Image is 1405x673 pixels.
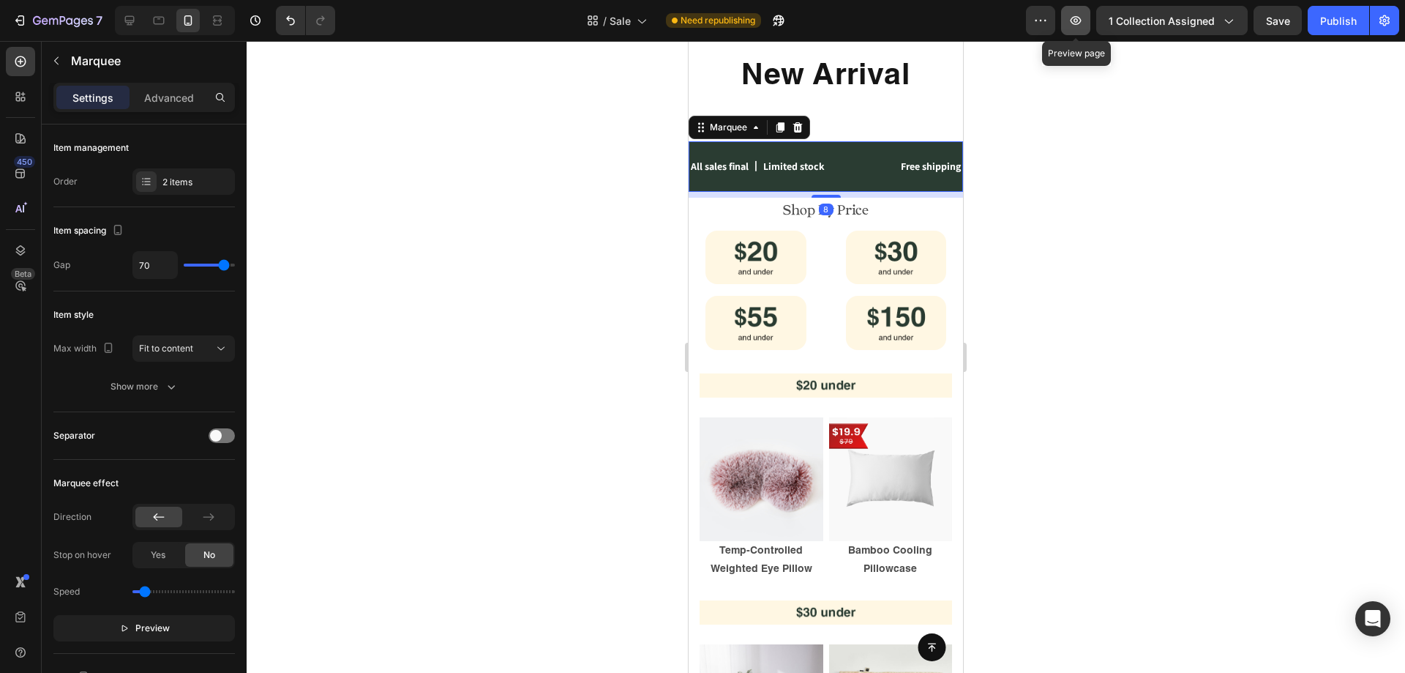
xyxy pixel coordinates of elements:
span: Need republishing [681,14,755,27]
div: Show more [110,379,179,394]
button: Show more [53,373,235,400]
p: Temp-Controlled Weighted Eye Pillow [12,502,133,538]
img: gempages_490441196624151409-7c7d7a20-37ff-43f1-85bd-9b829c4fbb8b.jpg [11,332,263,357]
button: 1 collection assigned [1096,6,1248,35]
span: No [203,549,215,562]
div: Item style [53,308,94,321]
div: Beta [11,268,35,280]
span: Yes [151,549,165,562]
img: gempages_490441196624151409-2cfb10b2-4f50-4678-87af-47355f6a612a.png [17,190,118,244]
div: Item spacing [53,221,127,241]
p: Shop By Price [1,158,273,182]
div: Speed [53,585,80,598]
div: Marquee effect [53,477,119,490]
div: Direction [53,510,91,524]
button: Publish [1308,6,1369,35]
div: 2 items [162,176,231,189]
div: Stop on hover [53,549,111,562]
img: gempages_490441196624151409-10e36e02-69a6-45b8-86e1-b34e7965e77d.png [157,190,258,244]
a: Bamboo Cooling Pillowcase [160,505,244,534]
p: Settings [72,90,113,105]
img: gempages_490441196624151409-17268b5c-efdb-4f17-8920-705b0a6a739d.png [140,376,264,500]
div: Item management [53,141,129,155]
button: 7 [6,6,109,35]
span: Preview [135,621,170,636]
input: Auto [133,252,177,278]
div: 450 [14,156,35,168]
div: Undo/Redo [276,6,335,35]
p: Marquee [71,52,229,70]
span: Fit to content [139,343,193,354]
p: Advanced [144,90,194,105]
button: Save [1254,6,1302,35]
img: gempages_490441196624151409-52971809-e19c-4b0d-8f2a-d63a704c4856.png [11,559,263,584]
img: gempages_490441196624151409-706276d8-e401-4271-b8c1-226704b040f3.png [11,376,135,500]
span: 1 collection assigned [1109,13,1215,29]
span: / [603,13,607,29]
span: Free shipping on clearance. [212,119,334,132]
div: Separator [53,429,95,442]
div: Open Intercom Messenger [1355,601,1390,636]
img: gempages_490441196624151409-598ff27e-916b-4a54-92a7-013607facafe.png [17,255,118,309]
span: Save [1266,15,1290,27]
div: Max width [53,339,117,359]
img: gempages_490441196624151409-fe2e0f88-f289-4774-9d11-f2b5b882c913.png [157,255,258,309]
div: Marquee [18,80,61,93]
button: Fit to content [132,335,235,362]
div: 8 [130,163,145,174]
div: Publish [1320,13,1357,29]
span: Sale [610,13,631,29]
div: Order [53,175,78,188]
div: Gap [53,259,70,272]
iframe: Design area [689,41,963,673]
button: Preview [53,615,235,642]
p: 7 [96,12,102,29]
